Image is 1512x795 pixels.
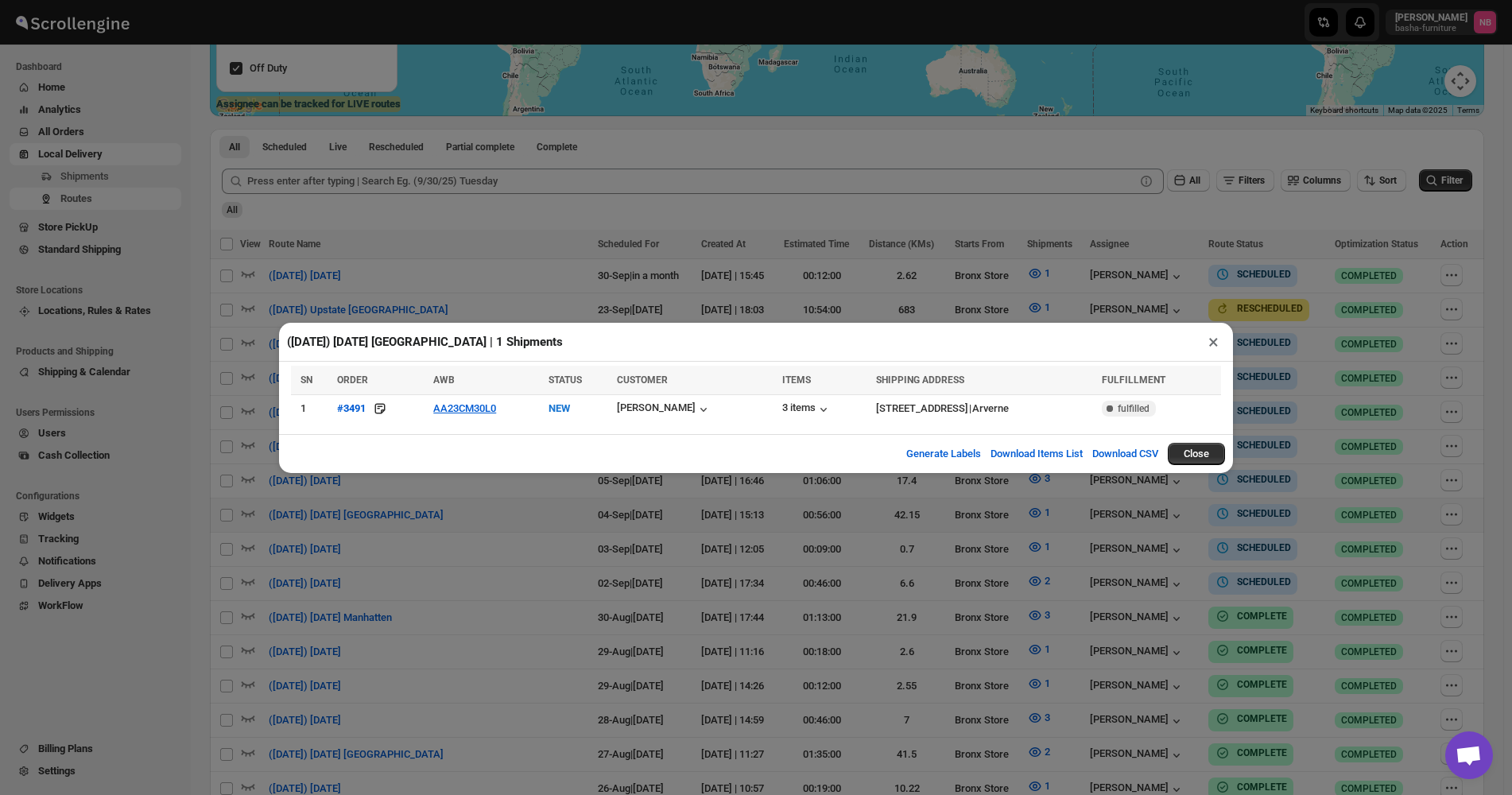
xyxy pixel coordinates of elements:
h2: ([DATE]) [DATE] [GEOGRAPHIC_DATA] | 1 Shipments [287,334,563,350]
button: Download Items List [981,438,1092,470]
div: | [876,401,1093,417]
div: #3491 [337,402,366,414]
span: NEW [549,402,570,414]
button: #3491 [337,401,366,417]
button: AA23CM30L0 [433,402,496,414]
span: ITEMS [782,374,811,386]
span: AWB [433,374,455,386]
div: Arverne [972,401,1009,417]
button: Generate Labels [897,438,991,470]
span: SN [300,374,312,386]
span: CUSTOMER [617,374,668,386]
a: Open chat [1445,731,1493,779]
span: fulfilled [1118,402,1150,415]
button: × [1202,331,1225,353]
span: STATUS [549,374,582,386]
button: 3 items [782,401,832,417]
button: Download CSV [1083,438,1168,470]
span: SHIPPING ADDRESS [876,374,964,386]
td: 1 [291,394,332,422]
div: [STREET_ADDRESS] [876,401,968,417]
span: FULFILLMENT [1102,374,1165,386]
button: [PERSON_NAME] [617,401,711,417]
span: ORDER [337,374,368,386]
button: Close [1168,443,1225,465]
